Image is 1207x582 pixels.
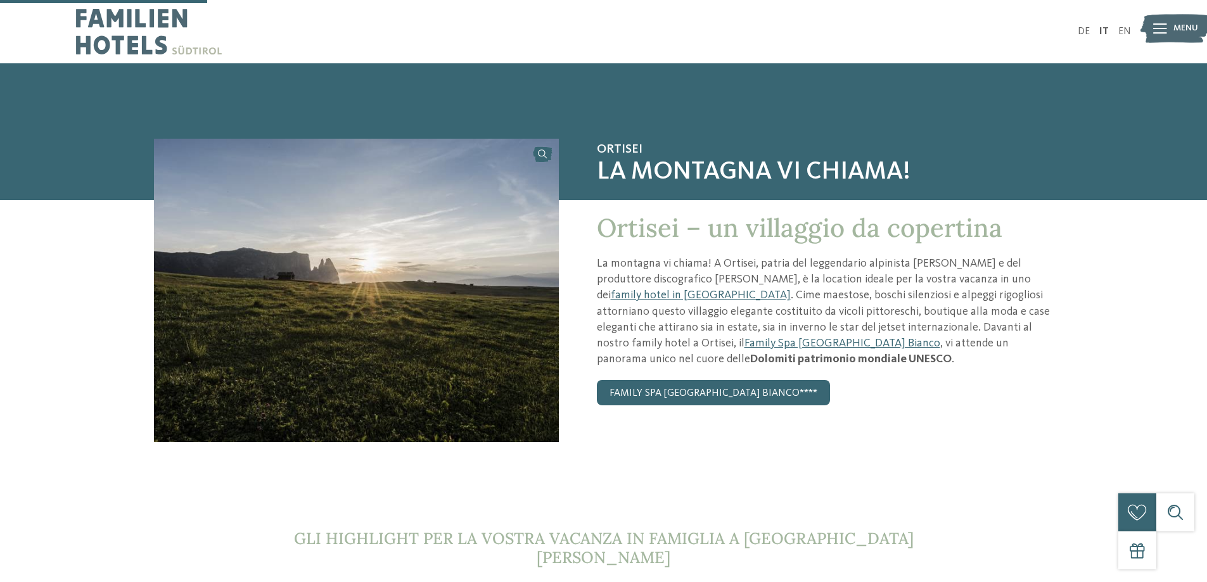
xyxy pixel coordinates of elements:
[597,380,830,405] a: Family Spa [GEOGRAPHIC_DATA] Bianco****
[611,289,791,301] a: family hotel in [GEOGRAPHIC_DATA]
[1118,27,1131,37] a: EN
[744,338,940,349] a: Family Spa [GEOGRAPHIC_DATA] Bianco
[1078,27,1090,37] a: DE
[597,212,1002,244] span: Ortisei – un villaggio da copertina
[154,139,559,442] img: Il family hotel a Ortisei: le Dolomiti a un palmo di naso
[597,157,1054,187] span: La montagna vi chiama!
[294,528,914,567] span: Gli highlight per la vostra vacanza in famiglia a [GEOGRAPHIC_DATA][PERSON_NAME]
[597,256,1054,367] p: La montagna vi chiama! A Ortisei, patria del leggendario alpinista [PERSON_NAME] e del produttore...
[1099,27,1109,37] a: IT
[597,142,1054,157] span: Ortisei
[1173,22,1198,35] span: Menu
[750,353,952,365] strong: Dolomiti patrimonio mondiale UNESCO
